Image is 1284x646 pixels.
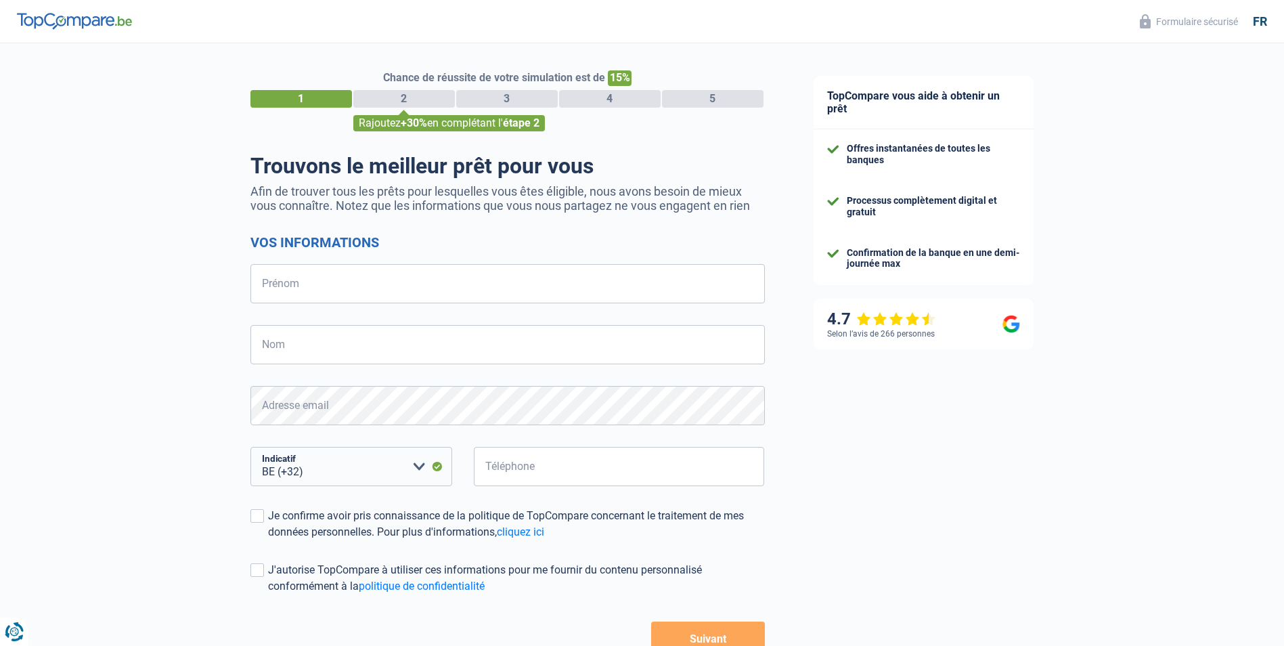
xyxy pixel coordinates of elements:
div: 4 [559,90,661,108]
div: Je confirme avoir pris connaissance de la politique de TopCompare concernant le traitement de mes... [268,508,765,540]
div: Offres instantanées de toutes les banques [847,143,1020,166]
span: étape 2 [503,116,539,129]
span: +30% [401,116,427,129]
span: 15% [608,70,632,86]
span: Chance de réussite de votre simulation est de [383,71,605,84]
p: Afin de trouver tous les prêts pour lesquelles vous êtes éligible, nous avons besoin de mieux vou... [250,184,765,213]
button: Formulaire sécurisé [1132,10,1246,33]
h2: Vos informations [250,234,765,251]
div: 5 [662,90,763,108]
div: Rajoutez en complétant l' [353,115,545,131]
div: 4.7 [827,309,936,329]
div: Confirmation de la banque en une demi-journée max [847,247,1020,270]
div: fr [1253,14,1267,29]
div: 1 [250,90,352,108]
div: TopCompare vous aide à obtenir un prêt [814,76,1034,129]
div: Processus complètement digital et gratuit [847,195,1020,218]
div: J'autorise TopCompare à utiliser ces informations pour me fournir du contenu personnalisé conform... [268,562,765,595]
a: politique de confidentialité [359,580,485,593]
div: 3 [456,90,558,108]
input: 401020304 [474,447,765,486]
div: Selon l’avis de 266 personnes [827,329,935,339]
img: TopCompare Logo [17,13,132,29]
div: 2 [353,90,455,108]
a: cliquez ici [497,525,544,538]
h1: Trouvons le meilleur prêt pour vous [250,153,765,179]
